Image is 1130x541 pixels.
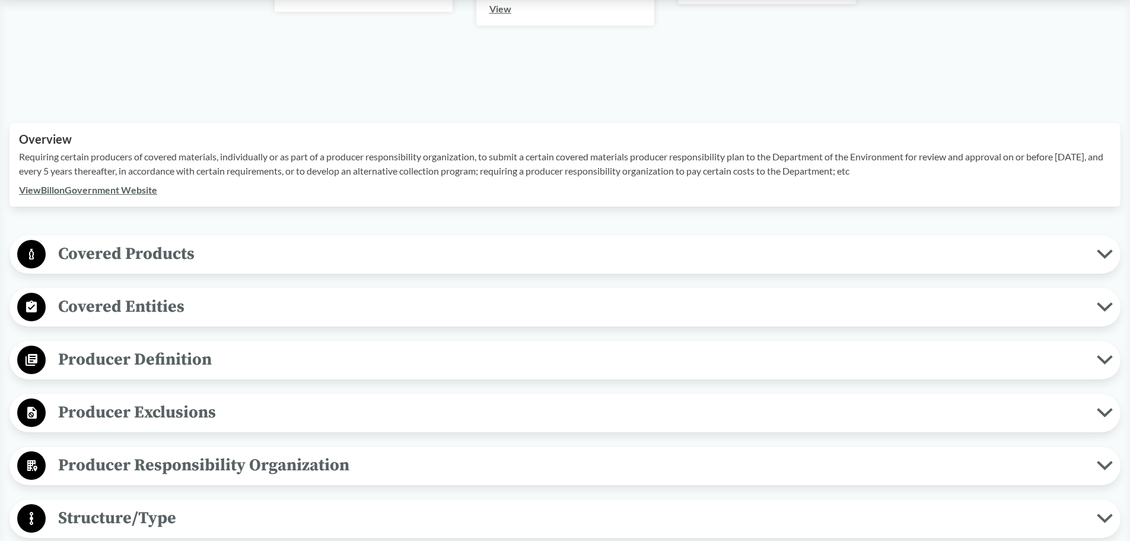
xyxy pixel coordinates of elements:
[14,504,1116,534] button: Structure/Type
[19,150,1111,178] p: Requiring certain producers of covered materials, individually or as part of a producer responsib...
[46,452,1097,479] span: Producer Responsibility Organization
[14,451,1116,481] button: Producer Responsibility Organization
[14,398,1116,428] button: Producer Exclusions
[14,292,1116,322] button: Covered Entities
[46,346,1097,373] span: Producer Definition
[19,184,157,195] a: ViewBillonGovernment Website
[14,239,1116,270] button: Covered Products
[46,293,1097,320] span: Covered Entities
[46,399,1097,426] span: Producer Exclusions
[19,132,1111,146] h2: Overview
[489,3,511,14] a: View
[46,505,1097,531] span: Structure/Type
[46,241,1097,267] span: Covered Products
[14,345,1116,375] button: Producer Definition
